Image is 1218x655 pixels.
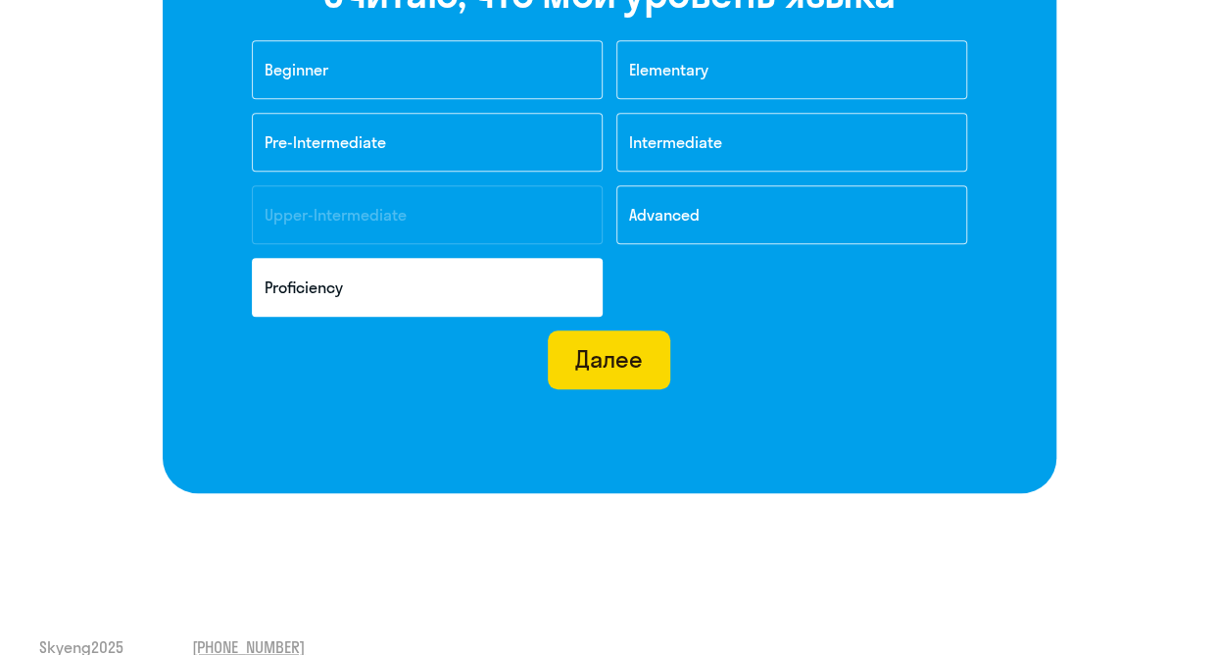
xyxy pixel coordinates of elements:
[548,330,670,389] button: Далее
[252,113,603,172] button: Pre-Intermediate
[616,185,967,244] button: Advanced
[616,113,967,172] button: Intermediate
[575,343,643,375] div: Далее
[629,205,700,225] span: Advanced
[629,60,708,79] span: Elementary
[616,40,967,99] button: Elementary
[629,132,722,152] span: Intermediate
[265,60,328,79] span: Beginner
[265,132,386,152] span: Pre-Intermediate
[252,40,603,99] button: Beginner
